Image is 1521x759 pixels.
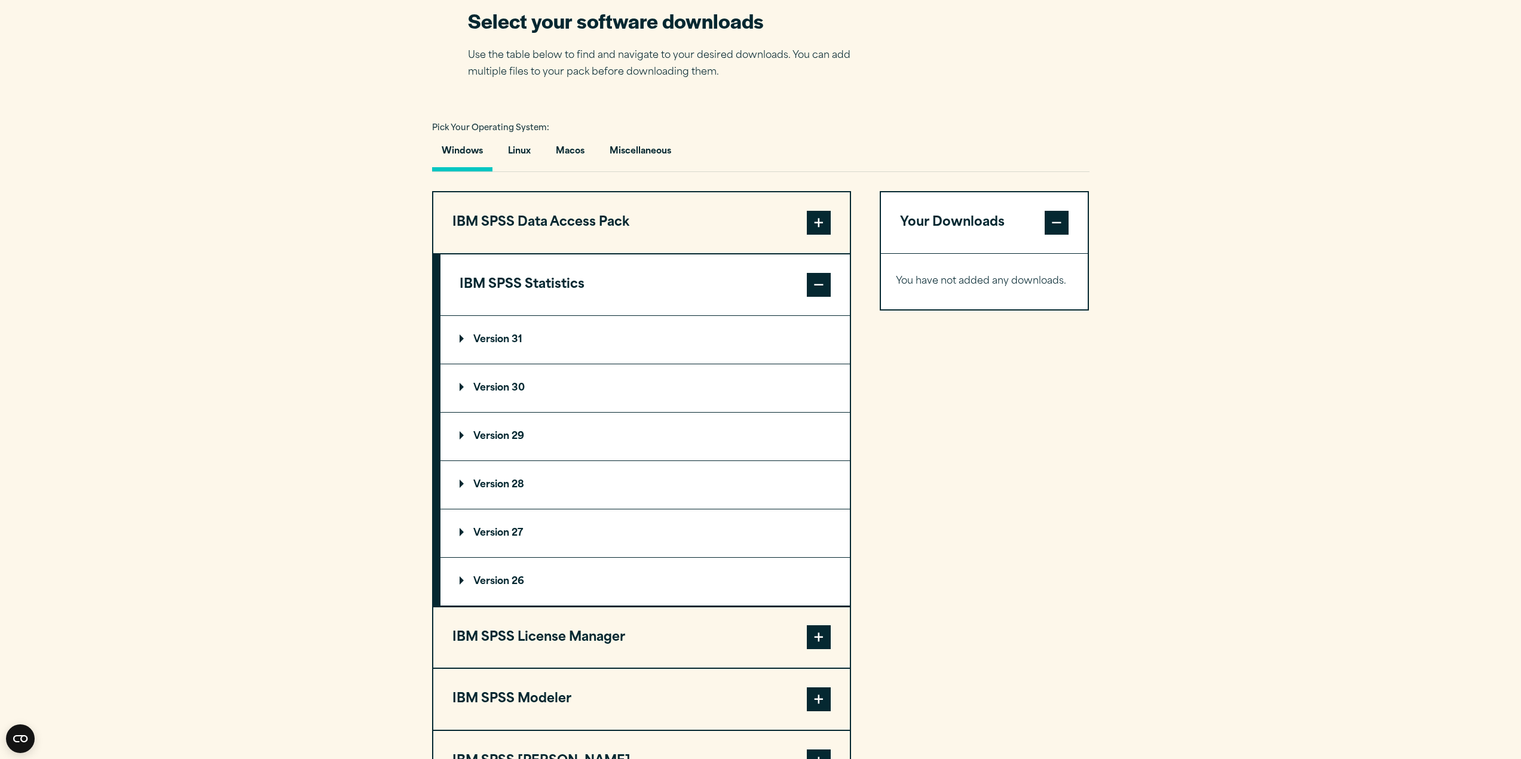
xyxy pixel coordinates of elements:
p: Version 28 [460,480,524,490]
p: You have not added any downloads. [896,273,1073,290]
h2: Select your software downloads [468,7,868,34]
summary: Version 31 [440,316,850,364]
button: Linux [498,137,540,171]
div: Your Downloads [881,253,1088,309]
summary: Version 27 [440,509,850,557]
p: Version 29 [460,432,524,441]
p: Version 31 [460,335,522,345]
button: IBM SPSS Data Access Pack [433,192,850,253]
button: Miscellaneous [600,137,681,171]
button: Open CMP widget [6,724,35,753]
summary: Version 26 [440,558,850,606]
summary: Version 28 [440,461,850,509]
p: Version 30 [460,383,525,393]
button: Windows [432,137,492,171]
p: Use the table below to find and navigate to your desired downloads. You can add multiple files to... [468,47,868,82]
p: Version 27 [460,528,523,538]
summary: Version 30 [440,364,850,412]
button: Macos [546,137,594,171]
button: IBM SPSS Modeler [433,669,850,730]
button: Your Downloads [881,192,1088,253]
summary: Version 29 [440,413,850,460]
div: IBM SPSS Statistics [440,315,850,606]
button: IBM SPSS License Manager [433,607,850,668]
button: IBM SPSS Statistics [440,254,850,315]
p: Version 26 [460,577,524,586]
span: Pick Your Operating System: [432,124,549,132]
